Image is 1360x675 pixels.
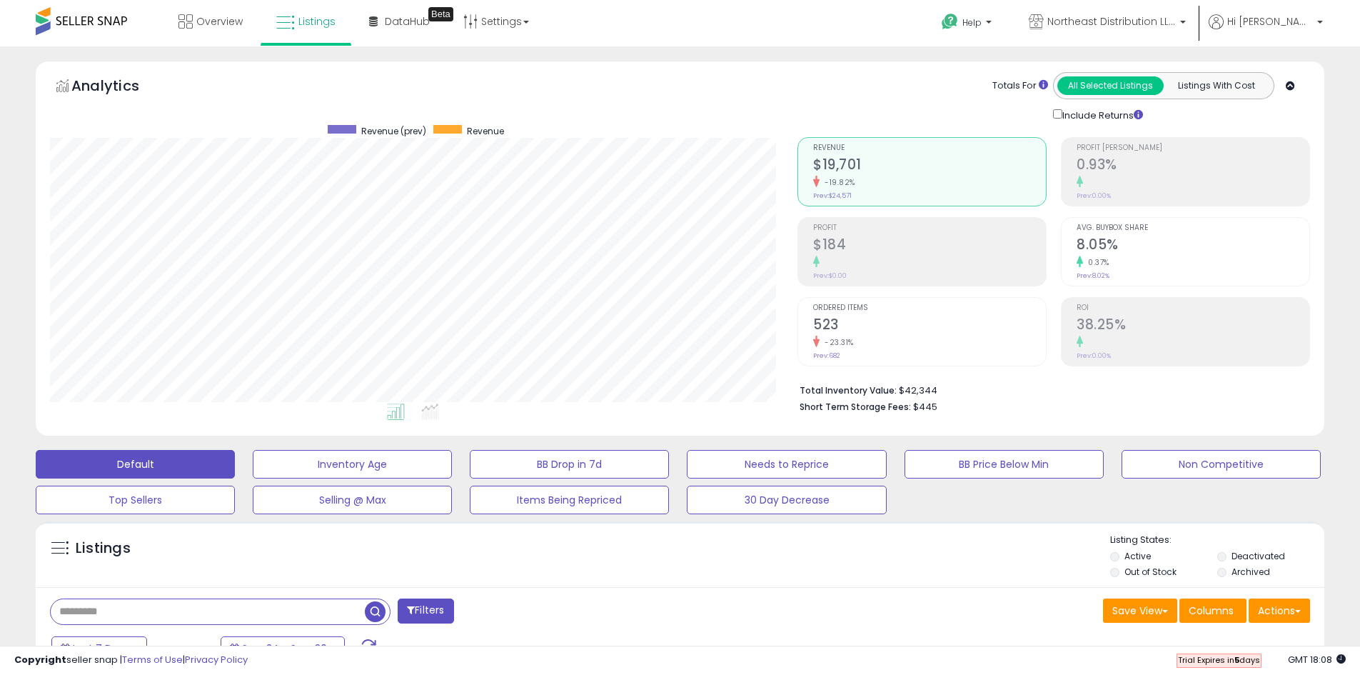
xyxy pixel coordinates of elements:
[905,450,1104,479] button: BB Price Below Min
[76,539,131,559] h5: Listings
[820,337,854,348] small: -23.31%
[1077,236,1309,256] h2: 8.05%
[800,401,911,413] b: Short Term Storage Fees:
[813,304,1046,312] span: Ordered Items
[913,400,937,414] span: $445
[467,125,504,137] span: Revenue
[1209,14,1323,46] a: Hi [PERSON_NAME]
[813,224,1046,232] span: Profit
[800,384,897,396] b: Total Inventory Value:
[813,144,1046,152] span: Revenue
[1077,304,1309,312] span: ROI
[385,14,430,29] span: DataHub
[1179,599,1246,623] button: Columns
[470,450,669,479] button: BB Drop in 7d
[1077,351,1111,360] small: Prev: 0.00%
[1178,654,1260,666] span: Trial Expires in days
[800,381,1299,398] li: $42,344
[962,16,982,29] span: Help
[14,654,248,667] div: seller snap | |
[687,450,886,479] button: Needs to Reprice
[1077,316,1309,336] h2: 38.25%
[428,7,453,21] div: Tooltip anchor
[1189,604,1234,618] span: Columns
[1103,599,1177,623] button: Save View
[1231,566,1270,578] label: Archived
[1077,191,1111,200] small: Prev: 0.00%
[398,599,453,624] button: Filters
[820,177,855,188] small: -19.82%
[298,14,336,29] span: Listings
[1083,257,1109,268] small: 0.37%
[1231,550,1285,562] label: Deactivated
[1077,224,1309,232] span: Avg. Buybox Share
[71,76,167,99] h5: Analytics
[813,236,1046,256] h2: $184
[813,316,1046,336] h2: 523
[253,486,452,514] button: Selling @ Max
[1042,106,1160,123] div: Include Returns
[1110,534,1324,547] p: Listing States:
[687,486,886,514] button: 30 Day Decrease
[1077,144,1309,152] span: Profit [PERSON_NAME]
[361,125,426,137] span: Revenue (prev)
[36,486,235,514] button: Top Sellers
[813,156,1046,176] h2: $19,701
[1077,156,1309,176] h2: 0.93%
[1249,599,1310,623] button: Actions
[813,191,852,200] small: Prev: $24,571
[1227,14,1313,29] span: Hi [PERSON_NAME]
[122,653,183,666] a: Terms of Use
[1124,550,1151,562] label: Active
[1077,271,1109,280] small: Prev: 8.02%
[813,351,840,360] small: Prev: 682
[1234,654,1239,666] b: 5
[930,2,1006,46] a: Help
[14,653,66,666] strong: Copyright
[185,653,248,666] a: Privacy Policy
[813,271,847,280] small: Prev: $0.00
[1122,450,1321,479] button: Non Competitive
[1163,76,1269,95] button: Listings With Cost
[196,14,243,29] span: Overview
[470,486,669,514] button: Items Being Repriced
[1124,566,1177,578] label: Out of Stock
[253,450,452,479] button: Inventory Age
[1288,653,1346,666] span: 2025-10-8 18:08 GMT
[941,13,959,31] i: Get Help
[36,450,235,479] button: Default
[1047,14,1176,29] span: Northeast Distribution LLC
[992,79,1048,93] div: Totals For
[1057,76,1164,95] button: All Selected Listings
